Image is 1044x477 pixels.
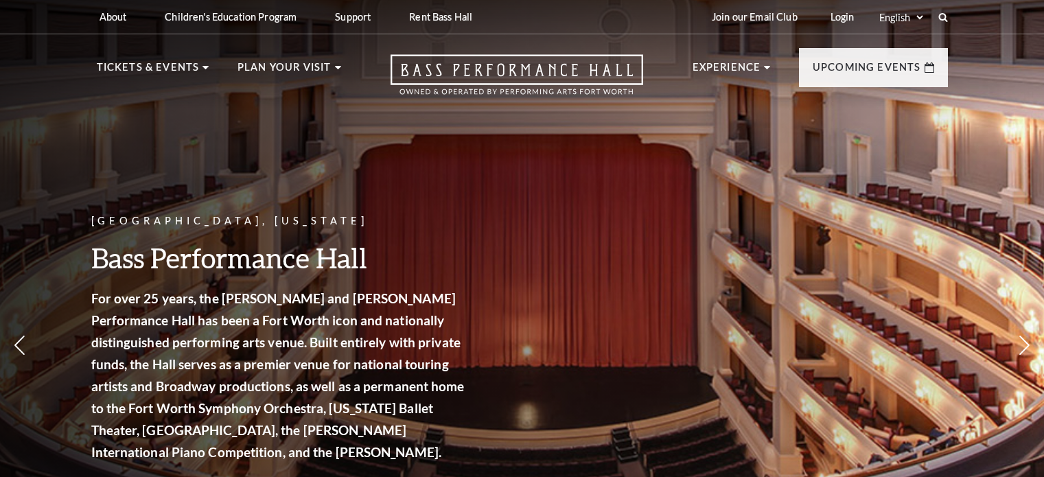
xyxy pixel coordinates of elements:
[877,11,925,24] select: Select:
[91,213,469,230] p: [GEOGRAPHIC_DATA], [US_STATE]
[237,59,332,84] p: Plan Your Visit
[693,59,761,84] p: Experience
[813,59,921,84] p: Upcoming Events
[335,11,371,23] p: Support
[91,290,465,460] strong: For over 25 years, the [PERSON_NAME] and [PERSON_NAME] Performance Hall has been a Fort Worth ico...
[91,240,469,275] h3: Bass Performance Hall
[409,11,472,23] p: Rent Bass Hall
[165,11,297,23] p: Children's Education Program
[97,59,200,84] p: Tickets & Events
[100,11,127,23] p: About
